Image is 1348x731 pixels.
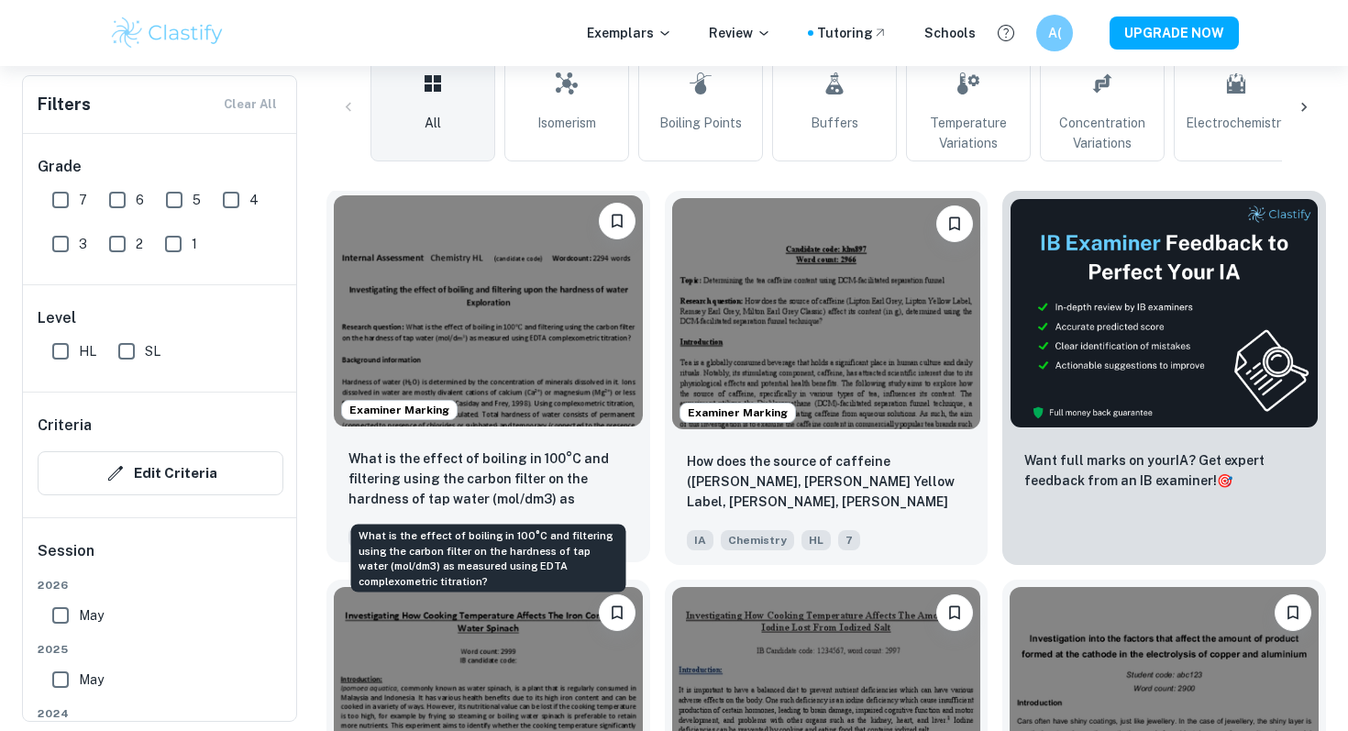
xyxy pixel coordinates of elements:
[38,92,91,117] h6: Filters
[936,205,973,242] button: Bookmark
[680,404,795,421] span: Examiner Marking
[79,605,104,626] span: May
[811,113,858,133] span: Buffers
[109,15,226,51] img: Clastify logo
[326,191,650,565] a: Examiner MarkingBookmarkWhat is the effect of boiling in 100°C and filtering using the carbon fil...
[79,190,87,210] span: 7
[1110,17,1239,50] button: UPGRADE NOW
[1036,15,1073,51] button: A(
[665,191,989,565] a: Examiner MarkingBookmarkHow does the source of caffeine (Lipton Earl Grey, Lipton Yellow Label, R...
[1044,23,1066,43] h6: A(
[599,203,635,239] button: Bookmark
[425,113,441,133] span: All
[145,341,160,361] span: SL
[537,113,596,133] span: Isomerism
[79,670,104,690] span: May
[38,540,283,577] h6: Session
[79,341,96,361] span: HL
[838,530,860,550] span: 7
[38,451,283,495] button: Edit Criteria
[38,577,283,593] span: 2026
[914,113,1022,153] span: Temperature Variations
[801,530,831,550] span: HL
[659,113,742,133] span: Boiling Points
[817,23,888,43] a: Tutoring
[1002,191,1326,565] a: ThumbnailWant full marks on yourIA? Get expert feedback from an IB examiner!
[990,17,1022,49] button: Help and Feedback
[587,23,672,43] p: Exemplars
[249,190,259,210] span: 4
[38,415,92,437] h6: Criteria
[192,234,197,254] span: 1
[38,156,283,178] h6: Grade
[193,190,201,210] span: 5
[924,23,976,43] a: Schools
[709,23,771,43] p: Review
[38,705,283,722] span: 2024
[599,594,635,631] button: Bookmark
[1186,113,1287,133] span: Electrochemistry
[136,234,143,254] span: 2
[342,402,457,418] span: Examiner Marking
[38,641,283,658] span: 2025
[672,198,981,429] img: Chemistry IA example thumbnail: How does the source of caffeine (Lipton
[936,594,973,631] button: Bookmark
[687,530,713,550] span: IA
[79,234,87,254] span: 3
[334,195,643,426] img: Chemistry IA example thumbnail: What is the effect of boiling in 100°C a
[351,525,626,593] div: What is the effect of boiling in 100°C and filtering using the carbon filter on the hardness of t...
[1010,198,1319,428] img: Thumbnail
[38,307,283,329] h6: Level
[1275,594,1311,631] button: Bookmark
[1217,473,1232,488] span: 🎯
[136,190,144,210] span: 6
[721,530,794,550] span: Chemistry
[1024,450,1304,491] p: Want full marks on your IA ? Get expert feedback from an IB examiner!
[1048,113,1156,153] span: Concentration Variations
[348,449,628,511] p: What is the effect of boiling in 100°C and filtering using the carbon filter on the hardness of t...
[687,451,967,514] p: How does the source of caffeine (Lipton Earl Grey, Lipton Yellow Label, Remsey Earl Grey, Milton ...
